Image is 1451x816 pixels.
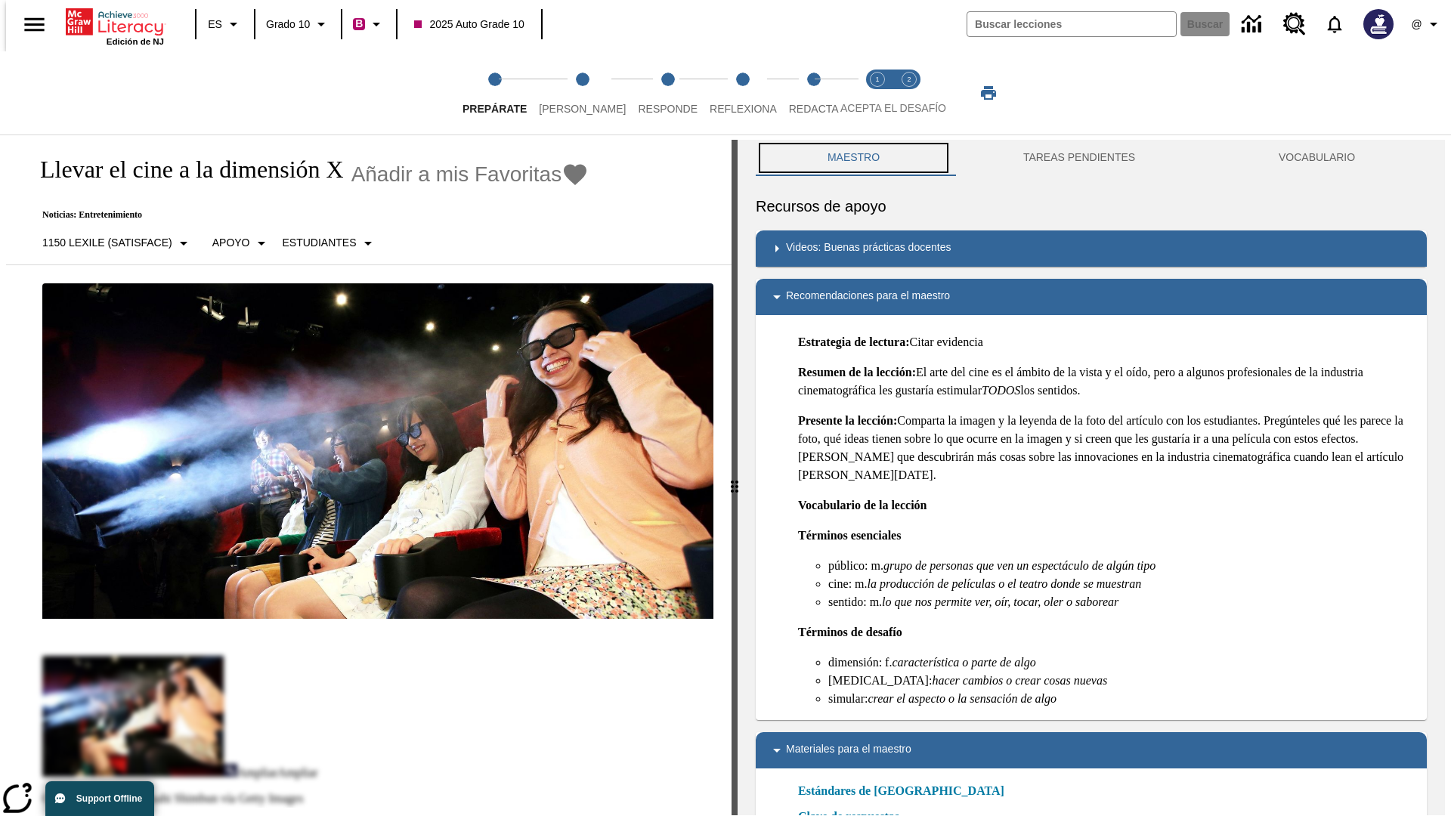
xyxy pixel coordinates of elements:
[828,654,1415,672] li: dimensión: f.
[698,51,789,134] button: Reflexiona step 4 of 5
[828,672,1415,690] li: [MEDICAL_DATA]:
[527,51,638,134] button: Lee step 2 of 5
[932,674,1107,687] em: hacer cambios o crear cosas nuevas
[626,51,710,134] button: Responde step 3 of 5
[351,162,562,187] span: Añadir a mis Favoritas
[840,102,946,114] span: ACEPTA EL DESAFÍO
[855,51,899,134] button: Acepta el desafío lee step 1 of 2
[882,595,1118,608] em: lo que nos permite ver, oír, tocar, oler o saborear
[1207,140,1427,176] button: VOCABULARIO
[206,230,277,257] button: Tipo de apoyo, Apoyo
[66,5,164,46] div: Portada
[756,279,1427,315] div: Recomendaciones para el maestro
[201,11,249,38] button: Lenguaje: ES, Selecciona un idioma
[1233,4,1274,45] a: Centro de información
[1354,5,1403,44] button: Escoja un nuevo avatar
[351,161,589,187] button: Añadir a mis Favoritas - Llevar el cine a la dimensión X
[355,14,363,33] span: B
[208,17,222,32] span: ES
[883,559,1156,572] em: grupo de personas que ven un espectáculo de algún tipo
[828,575,1415,593] li: cine: m.
[786,288,950,306] p: Recomendaciones para el maestro
[6,140,732,808] div: reading
[756,732,1427,768] div: Materiales para el maestro
[798,529,901,542] strong: Términos esenciales
[798,335,910,348] strong: Estrategia de lectura:
[756,194,1427,218] h6: Recursos de apoyo
[76,793,142,804] span: Support Offline
[1363,9,1394,39] img: Avatar
[828,593,1415,611] li: sentido: m.
[732,140,738,815] div: Pulsa la tecla de intro o la barra espaciadora y luego presiona las flechas de derecha e izquierd...
[1274,4,1315,45] a: Centro de recursos, Se abrirá en una pestaña nueva.
[1315,5,1354,44] a: Notificaciones
[875,76,879,83] text: 1
[756,140,951,176] button: Maestro
[266,17,310,32] span: Grado 10
[260,11,336,38] button: Grado: Grado 10, Elige un grado
[638,103,698,115] span: Responde
[756,140,1427,176] div: Instructional Panel Tabs
[107,37,164,46] span: Edición de NJ
[24,209,589,221] p: Noticias: Entretenimiento
[798,782,1013,800] a: Estándares de [GEOGRAPHIC_DATA]
[710,103,777,115] span: Reflexiona
[798,366,916,379] strong: Resumen de la lección:
[892,656,1035,669] em: característica o parte de algo
[12,2,57,47] button: Abrir el menú lateral
[463,103,527,115] span: Prepárate
[45,781,154,816] button: Support Offline
[967,12,1176,36] input: Buscar campo
[539,103,626,115] span: [PERSON_NAME]
[798,363,1415,400] p: El arte del cine es el ámbito de la vista y el oído, pero a algunos profesionales de la industria...
[798,626,902,638] strong: Términos de desafío
[1403,11,1451,38] button: Perfil/Configuración
[777,51,851,134] button: Redacta step 5 of 5
[789,103,839,115] span: Redacta
[868,692,1057,705] em: crear el aspecto o la sensación de algo
[828,690,1415,708] li: simular:
[828,557,1415,575] li: público: m.
[1411,17,1422,32] span: @
[212,235,250,251] p: Apoyo
[450,51,539,134] button: Prepárate step 1 of 5
[347,11,391,38] button: Boost El color de la clase es rojo violeta. Cambiar el color de la clase.
[893,414,897,427] strong: :
[786,240,951,258] p: Videos: Buenas prácticas docentes
[951,140,1207,176] button: TAREAS PENDIENTES
[982,384,1020,397] em: TODOS
[907,76,911,83] text: 2
[786,741,911,759] p: Materiales para el maestro
[738,140,1445,815] div: activity
[798,414,893,427] strong: Presente la lección
[964,79,1013,107] button: Imprimir
[42,283,713,619] img: El panel situado frente a los asientos rocía con agua nebulizada al feliz público en un cine equi...
[756,230,1427,267] div: Videos: Buenas prácticas docentes
[42,235,172,251] p: 1150 Lexile (Satisface)
[24,156,344,184] h1: Llevar el cine a la dimensión X
[36,230,199,257] button: Seleccione Lexile, 1150 Lexile (Satisface)
[887,51,931,134] button: Acepta el desafío contesta step 2 of 2
[277,230,383,257] button: Seleccionar estudiante
[414,17,524,32] span: 2025 Auto Grade 10
[283,235,357,251] p: Estudiantes
[798,333,1415,351] p: Citar evidencia
[798,499,927,512] strong: Vocabulario de la lección
[868,577,1142,590] em: la producción de películas o el teatro donde se muestran
[798,412,1415,484] p: Comparta la imagen y la leyenda de la foto del artículo con los estudiantes. Pregúnteles qué les ...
